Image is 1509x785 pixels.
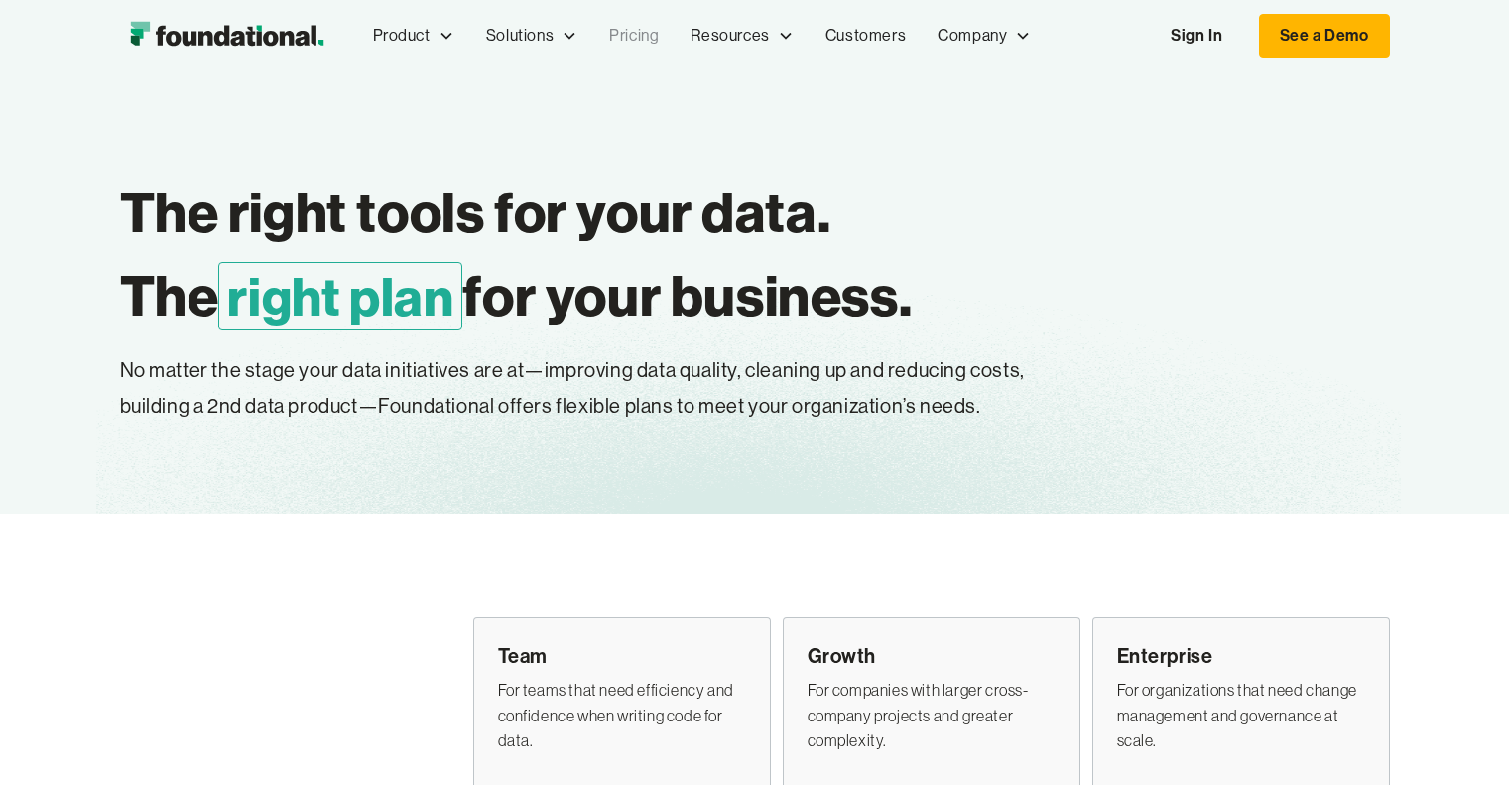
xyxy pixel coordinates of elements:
div: Growth [808,642,1056,670]
div: Resources [691,23,769,49]
div: For teams that need efficiency and confidence when writing code for data. [498,678,746,754]
div: For companies with larger cross-company projects and greater complexity. [808,678,1056,754]
div: Team [498,642,746,670]
span: right plan [218,262,462,330]
a: Customers [810,3,922,68]
p: No matter the stage your data initiatives are at—improving data quality, cleaning up and reducing... [120,353,1136,425]
img: Foundational Logo [120,16,333,56]
h1: The right tools for your data. The for your business. [120,171,1205,337]
a: Sign In [1151,15,1242,57]
div: Resources [675,3,809,68]
div: For organizations that need change management and governance at scale. [1117,678,1365,754]
div: Product [357,3,470,68]
div: Solutions [470,3,593,68]
a: See a Demo [1259,14,1390,58]
a: Pricing [593,3,675,68]
div: Company [938,23,1007,49]
div: Solutions [486,23,554,49]
div: Company [922,3,1047,68]
a: home [120,16,333,56]
div: Enterprise [1117,642,1365,670]
div: Product [373,23,431,49]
